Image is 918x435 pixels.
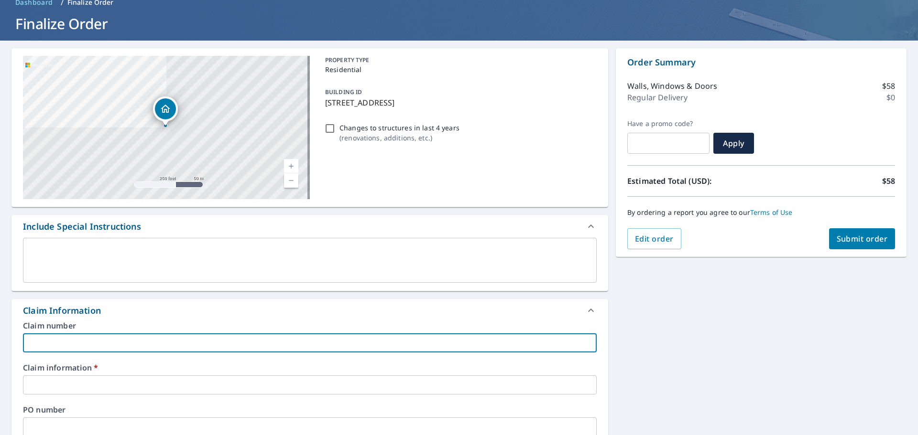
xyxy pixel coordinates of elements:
p: Regular Delivery [627,92,688,103]
p: BUILDING ID [325,88,362,96]
label: PO number [23,406,597,414]
label: Have a promo code? [627,119,710,128]
span: Apply [721,138,746,149]
button: Submit order [829,228,896,249]
a: Current Level 17, Zoom In [284,159,298,173]
p: $0 [886,92,895,103]
p: Changes to structures in last 4 years [339,123,459,133]
div: Claim Information [23,304,101,317]
div: Dropped pin, building 1, Residential property, 33 Island View Rd Hyannis, MA 02601 [153,96,178,126]
div: Claim Information [11,299,608,322]
p: Residential [325,64,593,74]
button: Apply [713,133,754,154]
a: Current Level 17, Zoom Out [284,173,298,188]
span: Submit order [837,233,888,244]
button: Edit order [627,228,681,249]
p: Order Summary [627,56,895,69]
p: ( renovations, additions, etc. ) [339,133,459,143]
div: Include Special Instructions [23,220,141,233]
p: $58 [882,175,895,187]
label: Claim number [23,322,597,329]
span: Edit order [635,233,674,244]
label: Claim information [23,364,597,371]
p: By ordering a report you agree to our [627,208,895,217]
p: Walls, Windows & Doors [627,80,717,92]
p: Estimated Total (USD): [627,175,761,187]
p: $58 [882,80,895,92]
h1: Finalize Order [11,14,907,33]
div: Include Special Instructions [11,215,608,238]
a: Terms of Use [750,208,793,217]
p: PROPERTY TYPE [325,56,593,64]
p: [STREET_ADDRESS] [325,97,593,108]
